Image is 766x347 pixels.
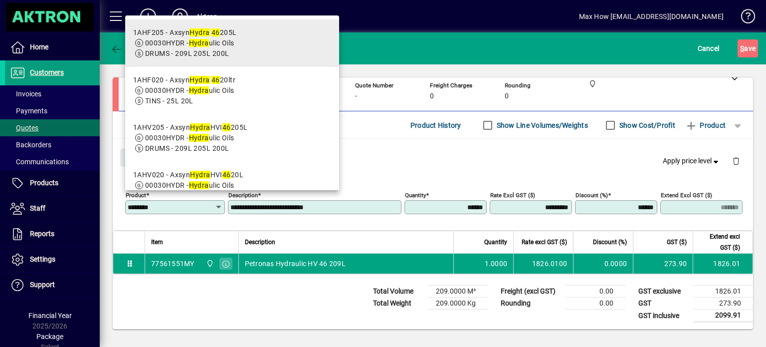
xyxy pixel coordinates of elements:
[145,49,229,57] span: DRUMS - 209L 205L 200L
[661,192,712,199] mat-label: Extend excl GST ($)
[151,259,194,269] div: 77561551MY
[245,237,275,248] span: Description
[699,231,740,253] span: Extend excl GST ($)
[5,273,100,298] a: Support
[196,8,217,24] div: Aktron
[133,27,237,38] div: 1AHF205 - Axsyn 205L
[5,35,100,60] a: Home
[617,120,675,130] label: Show Cost/Profit
[695,39,722,57] button: Cancel
[120,149,154,167] button: Close
[164,7,196,25] button: Profile
[133,122,248,133] div: 1AHV205 - Axsyn HVI 205L
[245,259,346,269] span: Petronas Hydraulic HV 46 209L
[5,196,100,221] a: Staff
[579,8,724,24] div: Max How [EMAIL_ADDRESS][DOMAIN_NAME]
[36,333,63,341] span: Package
[633,298,693,310] td: GST
[573,254,633,274] td: 0.0000
[5,136,100,153] a: Backorders
[145,86,234,94] span: 00030HYDR - ulic Oils
[10,107,47,115] span: Payments
[485,259,508,269] span: 1.0000
[633,286,693,298] td: GST exclusive
[698,40,720,56] span: Cancel
[633,254,693,274] td: 273.90
[132,7,164,25] button: Add
[151,237,163,248] span: Item
[110,44,144,52] span: Back
[211,28,220,36] em: 46
[30,255,55,263] span: Settings
[28,312,72,320] span: Financial Year
[505,92,509,100] span: 0
[575,192,608,199] mat-label: Discount (%)
[693,310,753,322] td: 2099.91
[222,171,231,179] em: 46
[100,39,155,57] app-page-header-button: Back
[659,152,725,170] button: Apply price level
[410,117,461,133] span: Product History
[113,139,753,175] div: Product
[125,67,340,114] mat-option: 1AHF020 - Axsyn Hydra 46 20ltr
[10,124,38,132] span: Quotes
[667,237,687,248] span: GST ($)
[145,39,234,47] span: 00030HYDR - ulic Oils
[368,298,428,310] td: Total Weight
[125,114,340,162] mat-option: 1AHV205 - Axsyn Hydra HVI 46 205L
[189,134,209,142] em: Hydra
[522,237,567,248] span: Rate excl GST ($)
[430,92,434,100] span: 0
[5,153,100,170] a: Communications
[5,171,100,196] a: Products
[496,286,566,298] td: Freight (excl GST)
[428,298,488,310] td: 209.0000 Kg
[126,192,146,199] mat-label: Product
[693,286,753,298] td: 1826.01
[211,76,220,84] em: 46
[190,123,210,131] em: Hydra
[738,39,758,57] button: Save
[740,40,756,56] span: ave
[118,153,157,162] app-page-header-button: Close
[30,230,54,238] span: Reports
[496,298,566,310] td: Rounding
[189,39,209,47] em: Hydra
[5,85,100,102] a: Invoices
[593,237,627,248] span: Discount (%)
[405,192,426,199] mat-label: Quantity
[145,144,229,152] span: DRUMS - 209L 205L 200L
[693,254,753,274] td: 1826.01
[145,134,234,142] span: 00030HYDR - ulic Oils
[108,39,146,57] button: Back
[740,44,744,52] span: S
[566,286,625,298] td: 0.00
[5,222,100,247] a: Reports
[428,286,488,298] td: 209.0000 M³
[30,179,58,187] span: Products
[222,123,231,131] em: 46
[190,28,209,36] em: Hydra
[133,75,235,85] div: 1AHF020 - Axsyn 20ltr
[133,170,243,180] div: 1AHV020 - Axsyn HVI 20L
[125,19,340,67] mat-option: 1AHF205 - Axsyn Hydra 46 205L
[190,76,209,84] em: Hydra
[190,171,210,179] em: Hydra
[10,90,41,98] span: Invoices
[495,120,588,130] label: Show Line Volumes/Weights
[30,281,55,289] span: Support
[189,86,209,94] em: Hydra
[5,119,100,136] a: Quotes
[228,192,258,199] mat-label: Description
[189,181,209,189] em: Hydra
[566,298,625,310] td: 0.00
[406,116,465,134] button: Product History
[5,102,100,119] a: Payments
[633,310,693,322] td: GST inclusive
[484,237,507,248] span: Quantity
[724,149,748,173] button: Delete
[145,181,234,189] span: 00030HYDR - ulic Oils
[734,2,754,34] a: Knowledge Base
[5,247,100,272] a: Settings
[30,204,45,212] span: Staff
